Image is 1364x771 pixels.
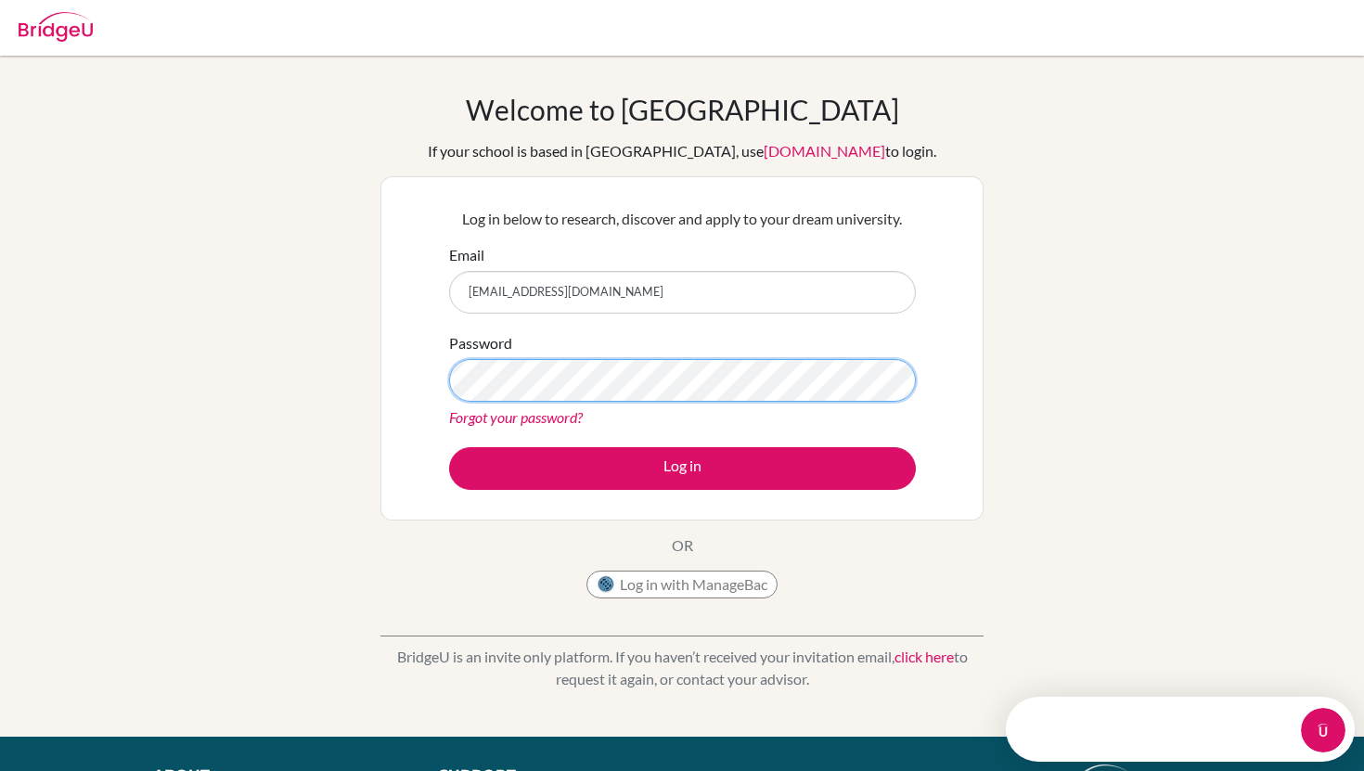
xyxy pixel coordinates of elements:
[764,142,885,160] a: [DOMAIN_NAME]
[449,208,916,230] p: Log in below to research, discover and apply to your dream university.
[672,534,693,557] p: OR
[449,408,583,426] a: Forgot your password?
[894,648,954,665] a: click here
[449,332,512,354] label: Password
[586,571,778,598] button: Log in with ManageBac
[19,16,304,31] div: Need help?
[7,7,359,58] div: Open Intercom Messenger
[449,244,484,266] label: Email
[466,93,899,126] h1: Welcome to [GEOGRAPHIC_DATA]
[428,140,936,162] div: If your school is based in [GEOGRAPHIC_DATA], use to login.
[19,31,304,50] div: The team typically replies in a few minutes.
[1301,708,1345,752] iframe: Intercom live chat
[449,447,916,490] button: Log in
[380,646,984,690] p: BridgeU is an invite only platform. If you haven’t received your invitation email, to request it ...
[1006,697,1355,762] iframe: Intercom live chat discovery launcher
[19,12,93,42] img: Bridge-U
